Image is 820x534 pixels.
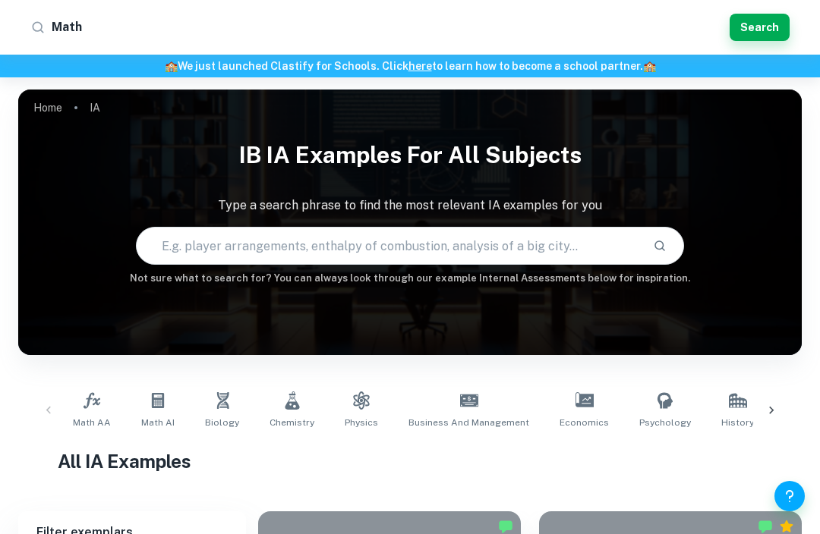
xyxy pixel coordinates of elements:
img: Marked [758,519,773,534]
button: Help and Feedback [774,481,805,511]
span: 🏫 [165,60,178,72]
h6: Not sure what to search for? You can always look through our example Internal Assessments below f... [18,271,802,286]
a: Home [33,97,62,118]
span: Business and Management [408,416,529,429]
img: Marked [498,519,513,534]
span: Biology [205,416,239,429]
p: IA [90,99,100,116]
span: 🏫 [643,60,656,72]
h1: All IA Examples [58,448,763,475]
p: Type a search phrase to find the most relevant IA examples for you [18,196,802,215]
span: History [721,416,754,429]
div: Premium [779,519,794,534]
span: Physics [345,416,378,429]
span: Psychology [639,416,691,429]
input: E.g. player arrangements, enthalpy of combustion, analysis of a big city... [137,225,641,267]
button: Search [730,14,790,41]
input: Search for any exemplars... [52,15,724,39]
span: Chemistry [270,416,314,429]
button: Search [647,233,673,259]
span: Math AI [141,416,175,429]
h1: IB IA examples for all subjects [18,132,802,178]
span: Economics [560,416,609,429]
a: here [408,60,432,72]
h6: We just launched Clastify for Schools. Click to learn how to become a school partner. [3,58,817,74]
span: Math AA [73,416,111,429]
